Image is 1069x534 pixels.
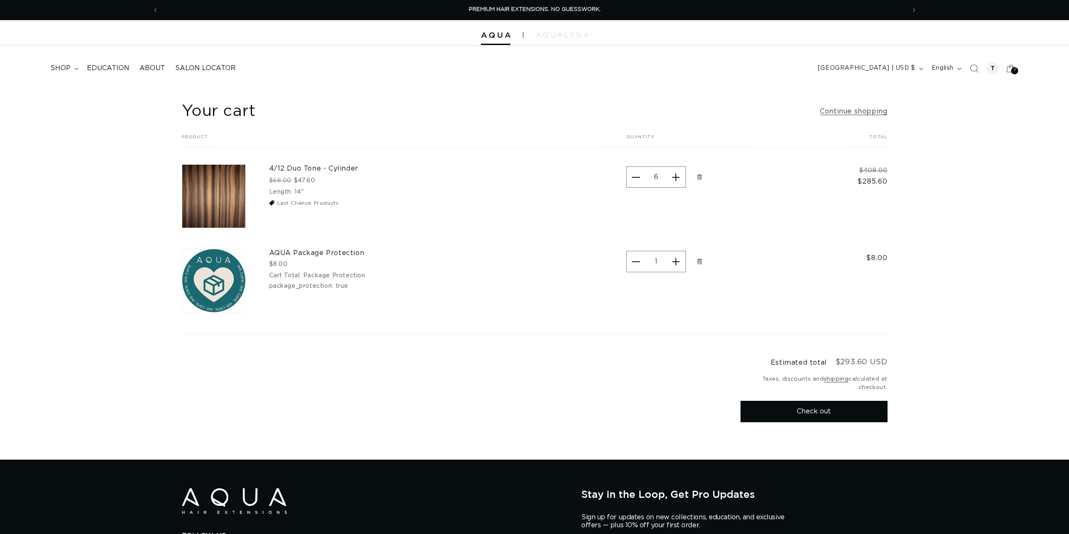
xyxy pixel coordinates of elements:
a: Education [82,59,134,78]
th: Product [182,134,605,147]
button: Next announcement [905,2,923,18]
h2: Estimated total [771,359,827,366]
dd: 14" [294,189,304,195]
dt: package_protection: [269,283,334,289]
summary: shop [45,59,82,78]
p: $293.60 USD [835,358,888,366]
span: 7 [1014,67,1016,74]
span: About [139,64,165,73]
small: Taxes, discounts and calculated at checkout. [741,375,888,392]
s: $68.00 [269,178,292,184]
button: Check out [741,401,888,422]
s: $408.00 [859,168,888,174]
th: Total [798,134,887,147]
a: 4/12 Duo Tone - Cylinder [269,164,395,173]
button: Previous announcement [146,2,165,18]
p: Sign up for updates on new collections, education, and exclusive offers — plus 10% off your first... [581,513,791,529]
img: aqualyna.com [536,32,588,37]
ul: Discount [269,199,395,207]
span: English [932,64,953,73]
a: Remove AQUA Package Protection - Package Protection [692,249,707,274]
button: [GEOGRAPHIC_DATA] | USD $ [813,61,927,76]
summary: Search [965,59,983,78]
img: Aqua Hair Extensions [182,488,287,514]
dd: true [336,283,348,289]
a: Remove 4/12 Duo Tone - Cylinder - 14&quot; [692,164,707,189]
span: [GEOGRAPHIC_DATA] | USD $ [818,64,915,73]
span: shop [50,64,71,73]
a: Continue shopping [820,105,887,118]
div: $8.00 [269,260,395,269]
a: AQUA Package Protection [269,249,395,258]
li: Last Chance Products [269,199,395,207]
span: Education [87,64,129,73]
input: Quantity for 4/12 Duo Tone - Cylinder [646,166,667,188]
a: Salon Locator [170,59,241,78]
h1: Your cart [182,101,256,122]
button: English [927,61,965,76]
dt: Cart Total: [269,273,302,279]
span: Salon Locator [175,64,236,73]
dd: $285.60 [815,176,887,187]
span: $8.00 [815,253,887,263]
span: PREMIUM HAIR EXTENSIONS. NO GUESSWORK. [469,7,601,12]
th: Quantity [605,134,798,147]
input: Quantity for AQUA Package Protection [646,251,667,272]
strong: $47.60 [294,178,315,184]
a: shipping [824,376,848,382]
dd: Package Protection [303,273,365,279]
h2: Stay in the Loop, Get Pro Updates [581,488,887,500]
dt: Length: [269,189,293,195]
img: Aqua Hair Extensions [481,32,510,38]
a: About [134,59,170,78]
